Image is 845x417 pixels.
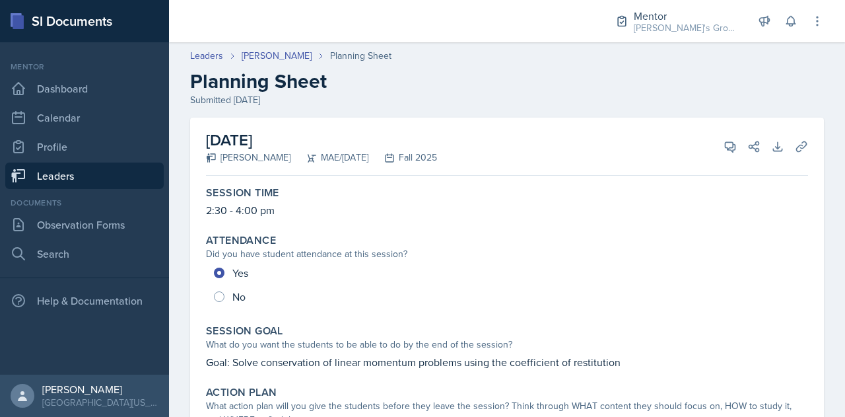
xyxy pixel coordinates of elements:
div: Mentor [634,8,739,24]
div: Did you have student attendance at this session? [206,247,808,261]
div: MAE/[DATE] [290,151,368,165]
label: Session Goal [206,324,283,338]
p: 2:30 - 4:00 pm [206,202,808,218]
p: Goal: Solve conservation of linear momentum problems using the coefficient of restitution [206,354,808,370]
div: [GEOGRAPHIC_DATA][US_STATE] in [GEOGRAPHIC_DATA] [42,396,158,409]
div: Submitted [DATE] [190,93,824,107]
label: Action Plan [206,386,277,399]
div: Fall 2025 [368,151,437,165]
label: Session Time [206,186,279,200]
div: Planning Sheet [330,49,391,63]
a: Leaders [190,49,223,63]
a: Search [5,241,164,267]
div: Documents [5,197,164,209]
a: Profile [5,133,164,160]
div: [PERSON_NAME] [42,383,158,396]
div: Help & Documentation [5,287,164,314]
div: [PERSON_NAME] [206,151,290,165]
div: Mentor [5,61,164,73]
h2: Planning Sheet [190,69,824,93]
label: Attendance [206,234,276,247]
div: What do you want the students to be able to do by the end of the session? [206,338,808,352]
a: Leaders [5,163,164,189]
h2: [DATE] [206,128,437,152]
div: [PERSON_NAME]'s Groups / Fall 2025 [634,21,739,35]
a: Dashboard [5,75,164,102]
a: Observation Forms [5,211,164,238]
a: Calendar [5,104,164,131]
a: [PERSON_NAME] [242,49,312,63]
